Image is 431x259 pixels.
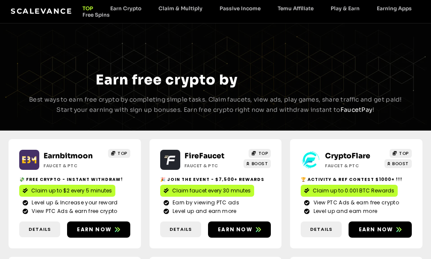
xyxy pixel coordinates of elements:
[160,176,271,183] h2: 🎉 Join the event - $7,500+ Rewards
[29,207,117,215] span: View PTC Ads & earn free crypto
[392,160,409,167] span: BOOST
[258,150,268,157] span: TOP
[218,226,252,233] span: Earn now
[252,160,268,167] span: BOOST
[44,151,93,160] a: Earnbitmoon
[399,150,409,157] span: TOP
[160,221,201,237] a: Details
[310,226,332,233] span: Details
[243,159,271,168] a: BOOST
[325,163,382,169] h2: Faucet & PTC
[96,71,237,88] span: Earn free crypto by
[21,95,410,115] p: Best ways to earn free crypto by completing simple tasks. Claim faucets, view ads, play games, sh...
[19,221,60,237] a: Details
[211,5,269,12] a: Passive Income
[185,163,241,169] h2: Faucet & PTC
[29,226,51,233] span: Details
[170,199,239,207] span: Earn by viewing PTC ads
[325,151,370,160] a: CryptoFlare
[340,106,373,113] a: FaucetPay
[311,207,378,215] span: Level up and earn more
[311,199,399,207] span: View PTC Ads & earn free crypto
[208,221,271,238] a: Earn now
[170,226,192,233] span: Details
[108,149,130,158] a: TOP
[67,221,130,238] a: Earn now
[185,151,224,160] a: FireFaucet
[349,221,412,238] a: Earn now
[117,150,127,157] span: TOP
[74,12,118,18] a: Free Spins
[74,5,102,12] a: TOP
[29,199,117,207] span: Level up & Increase your reward
[102,5,150,12] a: Earn Crypto
[269,5,322,12] a: Temu Affiliate
[384,159,412,168] a: BOOST
[390,149,412,158] a: TOP
[150,5,211,12] a: Claim & Multiply
[368,5,420,12] a: Earning Apps
[313,187,394,195] span: Claim up to 0.001 BTC Rewards
[249,149,271,158] a: TOP
[19,176,130,183] h2: 💸 Free crypto - Instant withdraw!
[172,187,251,195] span: Claim faucet every 30 mnutes
[160,185,254,197] a: Claim faucet every 30 mnutes
[19,185,115,197] a: Claim up to $2 every 5 minutes
[11,7,72,15] a: Scalevance
[31,187,112,195] span: Claim up to $2 every 5 minutes
[322,5,368,12] a: Play & Earn
[77,226,111,233] span: Earn now
[170,207,237,215] span: Level up and earn more
[301,185,398,197] a: Claim up to 0.001 BTC Rewards
[301,176,412,183] h2: 🏆 Activity & ref contest $1000+ !!!
[74,5,420,18] nav: Menu
[359,226,393,233] span: Earn now
[44,163,100,169] h2: Faucet & PTC
[301,221,342,237] a: Details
